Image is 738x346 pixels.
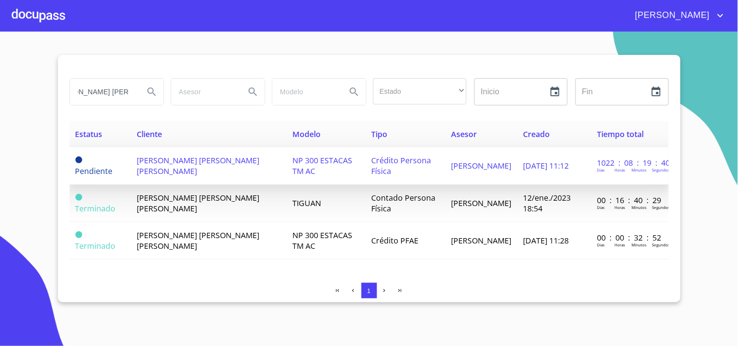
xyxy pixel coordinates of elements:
[614,242,625,247] p: Horas
[597,232,663,243] p: 00 : 00 : 32 : 52
[451,160,512,171] span: [PERSON_NAME]
[137,155,259,176] span: [PERSON_NAME] [PERSON_NAME] [PERSON_NAME]
[372,129,388,139] span: Tipo
[292,198,321,208] span: TIGUAN
[137,129,162,139] span: Cliente
[292,230,352,251] span: NP 300 ESTACAS TM AC
[631,242,647,247] p: Minutos
[523,160,569,171] span: [DATE] 11:12
[140,80,163,104] button: Search
[137,192,259,214] span: [PERSON_NAME] [PERSON_NAME] [PERSON_NAME]
[272,79,339,105] input: search
[631,167,647,173] p: Minutos
[75,156,82,163] span: Pendiente
[70,79,136,105] input: search
[597,242,605,247] p: Dias
[614,205,625,210] p: Horas
[75,203,116,214] span: Terminado
[652,205,670,210] p: Segundos
[241,80,265,104] button: Search
[523,235,569,246] span: [DATE] 11:28
[614,167,625,173] p: Horas
[652,242,670,247] p: Segundos
[361,283,377,298] button: 1
[597,195,663,206] p: 00 : 16 : 40 : 29
[75,194,82,201] span: Terminado
[451,198,512,208] span: [PERSON_NAME]
[631,205,647,210] p: Minutos
[523,129,550,139] span: Creado
[628,8,715,23] span: [PERSON_NAME]
[597,205,605,210] p: Dias
[373,78,467,104] div: ​
[367,287,371,294] span: 1
[75,241,116,251] span: Terminado
[451,129,477,139] span: Asesor
[137,230,259,251] span: [PERSON_NAME] [PERSON_NAME] [PERSON_NAME]
[292,155,352,176] span: NP 300 ESTACAS TM AC
[171,79,237,105] input: search
[342,80,366,104] button: Search
[628,8,726,23] button: account of current user
[75,129,103,139] span: Estatus
[75,231,82,238] span: Terminado
[372,235,419,246] span: Crédito PFAE
[597,157,663,168] p: 1022 : 08 : 19 : 40
[597,129,644,139] span: Tiempo total
[372,155,432,176] span: Crédito Persona Física
[451,235,512,246] span: [PERSON_NAME]
[292,129,321,139] span: Modelo
[372,192,436,214] span: Contado Persona Física
[523,192,571,214] span: 12/ene./2023 18:54
[597,167,605,173] p: Dias
[75,166,113,176] span: Pendiente
[652,167,670,173] p: Segundos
